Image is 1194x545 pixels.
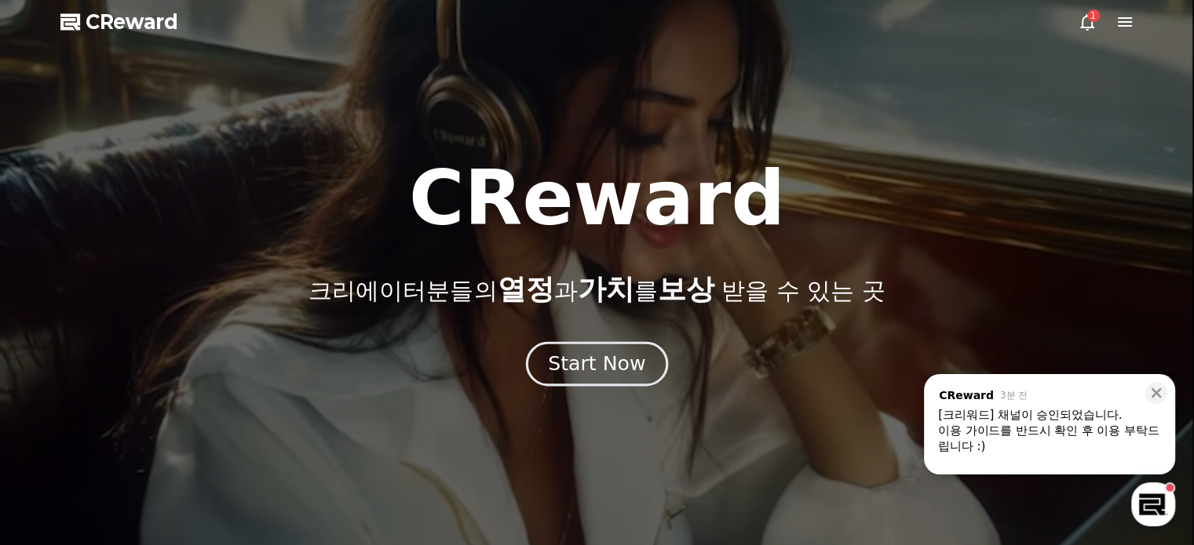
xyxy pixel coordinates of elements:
[526,341,668,386] button: Start Now
[86,9,178,35] span: CReward
[203,415,301,454] a: 설정
[5,415,104,454] a: 홈
[577,273,634,305] span: 가치
[243,438,261,451] span: 설정
[529,358,665,373] a: Start Now
[657,273,714,305] span: 보상
[409,161,785,236] h1: CReward
[1087,9,1100,22] div: 1
[1078,13,1097,31] a: 1
[497,273,553,305] span: 열정
[49,438,59,451] span: 홈
[548,351,645,377] div: Start Now
[60,9,178,35] a: CReward
[309,274,885,305] p: 크리에이터분들의 과 를 받을 수 있는 곳
[104,415,203,454] a: 대화
[144,439,162,452] span: 대화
